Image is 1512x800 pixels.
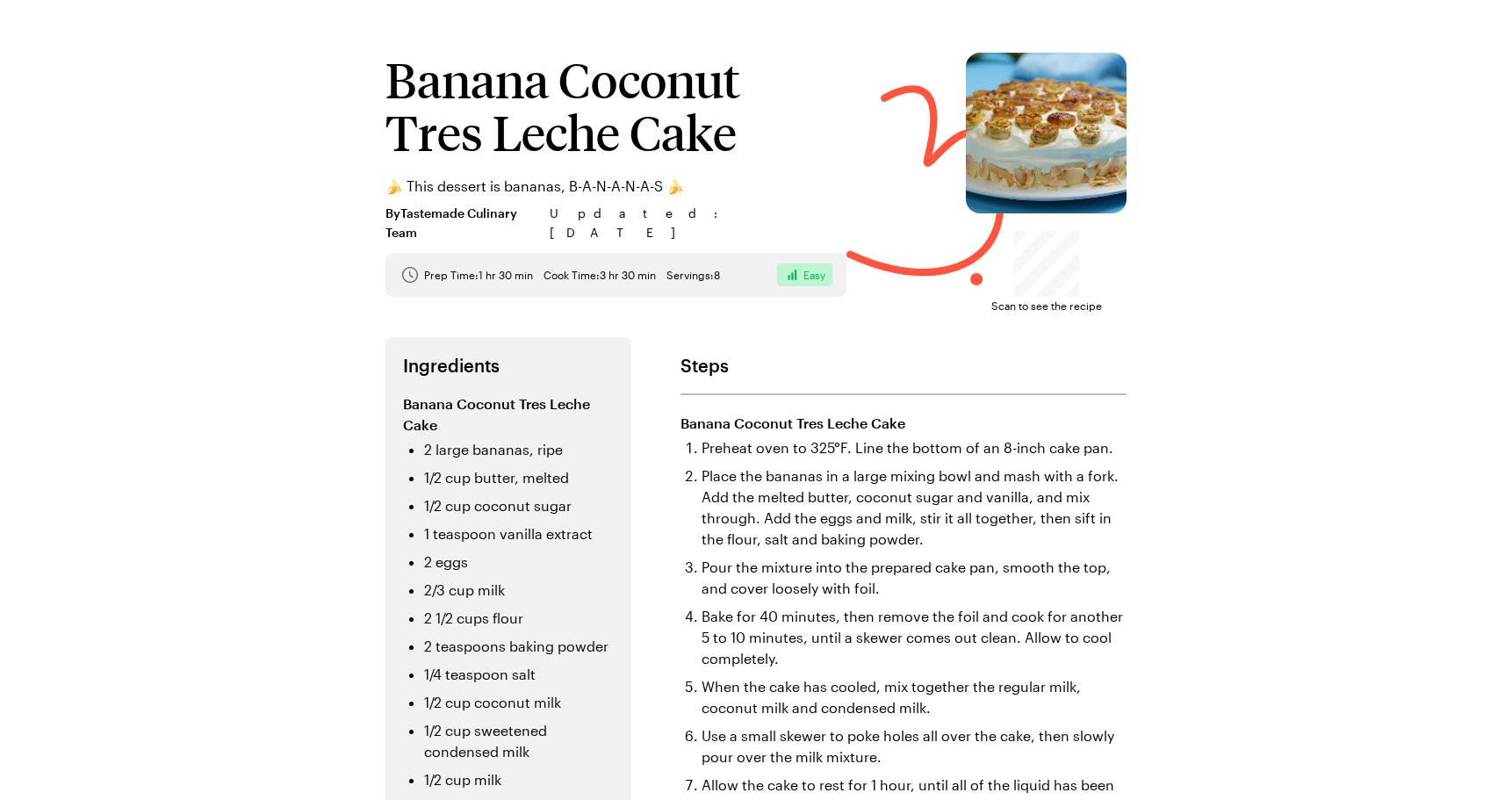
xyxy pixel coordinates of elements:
[424,467,614,488] li: 1/2 cup butter, melted
[424,692,614,713] li: 1/2 cup coconut milk
[680,355,1127,376] h2: Steps
[702,557,1127,599] li: Pour the mixture into the prepared cake pan, smooth the top, and cover loosely with foil.
[424,608,614,629] li: 2 1/2 cups flour
[385,176,846,197] p: 🍌 This dessert is bananas, B-A-N-A-N-A-S 🍌
[702,465,1127,550] li: Place the bananas in a large mixing bowl and mash with a fork. Add the melted butter, coconut sug...
[385,53,846,158] h1: Banana Coconut Tres Leche Cake
[424,664,614,685] li: 1/4 teaspoon salt
[424,523,614,544] li: 1 teaspoon vanilla extract
[424,551,614,573] li: 2 eggs
[991,297,1102,314] span: Scan to see the recipe
[702,676,1127,718] li: When the cake has cooled, mix together the regular milk, coconut milk and condensed milk.
[702,606,1127,669] li: Bake for 40 minutes, then remove the foil and cook for another 5 to 10 minutes, until a skewer co...
[424,580,614,601] li: 2/3 cup milk
[544,268,656,282] span: Cook Time: 3 hr 30 min
[424,720,614,762] li: 1/2 cup sweetened condensed milk
[424,769,614,790] li: 1/2 cup milk
[424,268,533,282] span: Prep Time: 1 hr 30 min
[680,413,1127,434] h3: Banana Coconut Tres Leche Cake
[424,495,614,516] li: 1/2 cup coconut sugar
[424,439,614,460] li: 2 large bananas, ripe
[666,268,720,282] span: Servings: 8
[385,204,539,242] span: By Tastemade Culinary Team
[702,725,1127,768] li: Use a small skewer to poke holes all over the cake, then slowly pour over the milk mixture.
[702,437,1127,458] li: Preheat oven to 325°F. Line the bottom of an 8-inch cake pan.
[403,355,614,376] h2: Ingredients
[403,393,614,436] h3: Banana Coconut Tres Leche Cake
[803,268,825,282] span: Easy
[424,636,614,657] li: 2 teaspoons baking powder
[966,53,1127,213] img: Banana Coconut Tres Leche Cake
[550,204,846,242] span: Updated : [DATE]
